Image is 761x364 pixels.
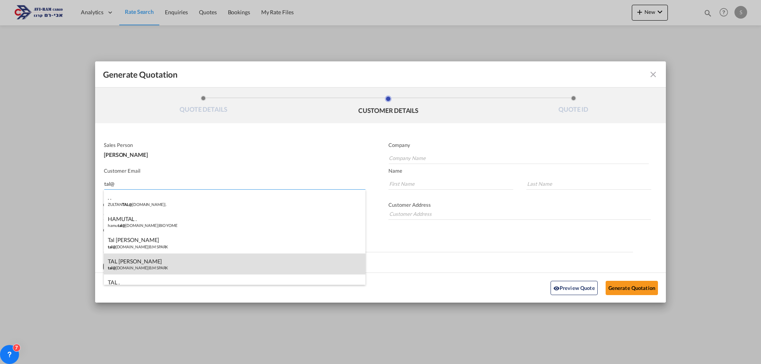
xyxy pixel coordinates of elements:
input: Last Name [526,178,651,190]
li: QUOTE ID [481,95,666,117]
p: Customer Email [104,168,365,174]
li: QUOTE DETAILS [111,95,296,117]
input: Contact Number [103,208,364,220]
p: Company [388,142,649,148]
p: CC Emails [103,227,633,233]
span: Generate Quotation [103,69,178,80]
p: Name [388,168,666,174]
input: Search by Customer Name/Email Id/Company [104,178,365,190]
md-icon: icon-close fg-AAA8AD cursor m-0 [648,70,658,79]
button: Generate Quotation [606,281,658,295]
p: Contact [103,202,364,208]
p: Sales Person [104,142,364,148]
md-chips-wrap: Chips container. Enter the text area, then type text, and press enter to add a chip. [103,236,633,252]
span: Customer Address [388,202,431,208]
input: Company Name [389,152,649,164]
input: Customer Address [388,208,651,220]
md-icon: icon-eye [553,285,560,292]
div: [PERSON_NAME] [104,148,364,158]
input: First Name [388,178,513,190]
li: CUSTOMER DETAILS [296,95,481,117]
md-dialog: Generate QuotationQUOTE ... [95,61,666,303]
md-checkbox: Checkbox No Ink [103,263,197,271]
button: icon-eyePreview Quote [551,281,598,295]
